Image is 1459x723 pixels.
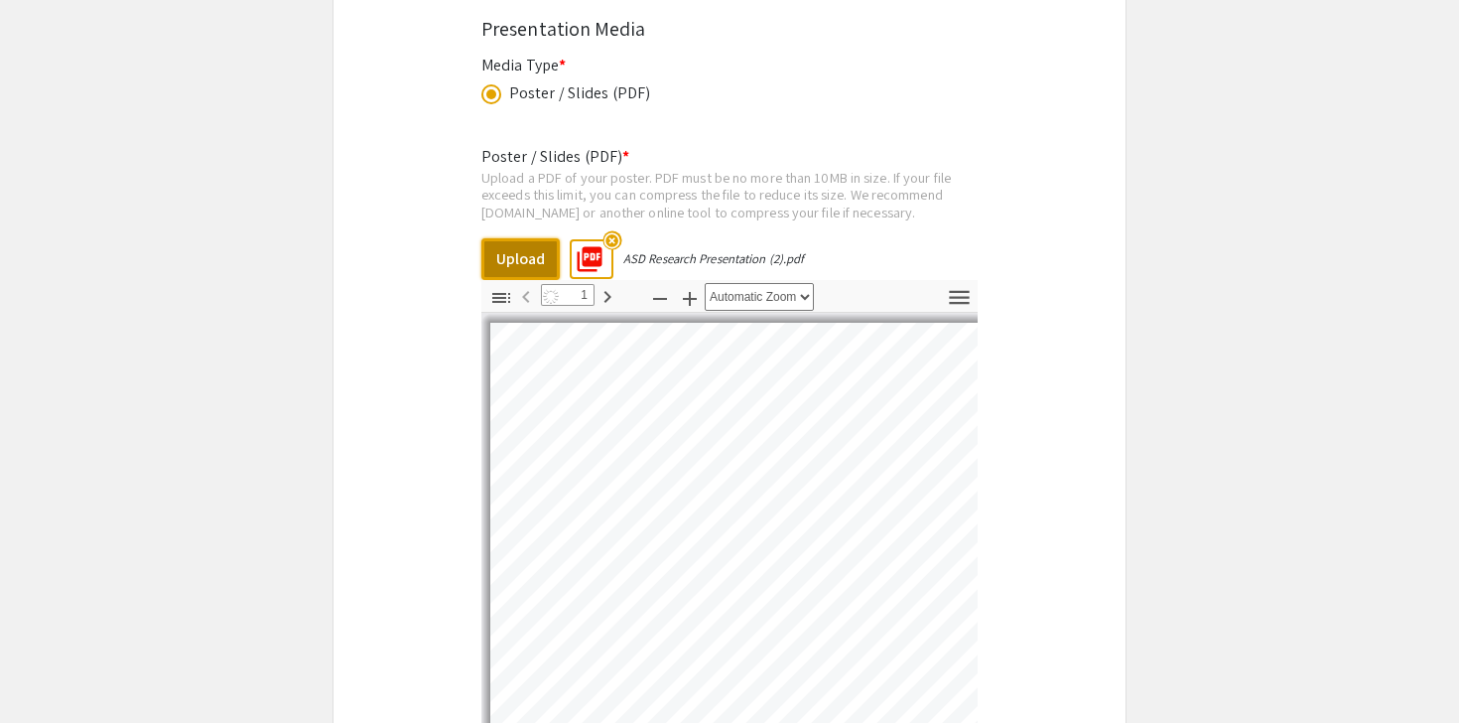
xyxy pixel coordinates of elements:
button: Upload [481,238,560,280]
mat-icon: highlight_off [602,231,621,250]
button: Toggle Sidebar [484,283,518,312]
select: Zoom [705,283,814,311]
button: Next Page [591,281,624,310]
button: Previous Page [509,281,543,310]
div: Poster / Slides (PDF) [509,81,650,105]
button: Zoom Out [643,283,677,312]
mat-icon: picture_as_pdf [569,238,598,268]
button: Zoom In [673,283,707,312]
button: Tools [942,283,976,312]
input: Page [541,284,595,306]
iframe: Chat [15,634,84,708]
div: Presentation Media [481,14,978,44]
div: Upload a PDF of your poster. PDF must be no more than 10MB in size. If your file exceeds this lim... [481,169,978,221]
mat-label: Media Type [481,55,566,75]
div: ASD Research Presentation (2).pdf [623,250,804,267]
mat-label: Poster / Slides (PDF) [481,146,629,167]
